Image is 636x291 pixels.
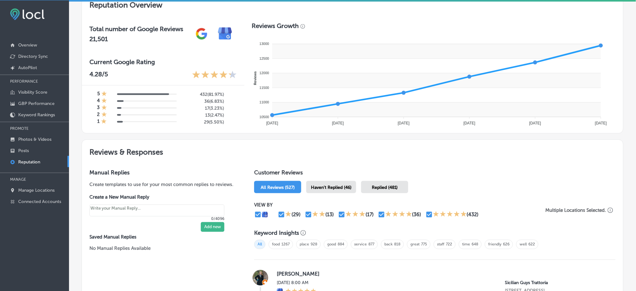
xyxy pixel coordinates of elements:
h3: Reviews Growth [252,22,299,30]
tspan: [DATE] [398,121,409,125]
a: 818 [394,242,400,247]
p: Keyword Rankings [18,112,55,118]
span: Haven't Replied (46) [311,185,351,190]
label: Saved Manual Replies [89,234,234,240]
h3: Manual Replies [89,169,234,176]
a: well [520,242,527,247]
h5: 432 ( 81.97% ) [182,92,224,97]
div: (13) [325,211,334,217]
div: 2 Stars [312,211,325,218]
div: 1 Star [101,112,107,118]
a: friendly [488,242,501,247]
p: Directory Sync [18,54,48,59]
p: Photos & Videos [18,137,51,142]
a: 722 [446,242,452,247]
a: food [272,242,280,247]
tspan: 12500 [259,57,269,60]
p: No Manual Replies Available [89,245,234,252]
div: 1 Star [101,118,107,125]
a: 884 [338,242,344,247]
h5: 36 ( 6.83% ) [182,99,224,104]
tspan: [DATE] [332,121,344,125]
tspan: [DATE] [595,121,607,125]
h5: 17 ( 3.23% ) [182,106,224,111]
p: Reputation [18,159,40,165]
p: 0/4096 [89,217,224,221]
div: 1 Star [101,98,107,105]
a: 648 [472,242,478,247]
h4: 1 [97,118,99,125]
h4: 5 [97,91,100,98]
p: AutoPilot [18,65,37,70]
div: (17) [366,211,374,217]
span: All Reviews (527) [261,185,295,190]
p: Posts [18,148,29,153]
div: (432) [467,211,479,217]
img: e7ababfa220611ac49bdb491a11684a6.png [213,22,237,46]
img: gPZS+5FD6qPJAAAAABJRU5ErkJggg== [190,22,213,46]
tspan: 11000 [259,100,269,104]
label: [DATE] 8:00 AM [277,280,316,286]
h5: 13 ( 2.47% ) [182,113,224,118]
p: Sicilian Guys Trattoria [505,280,606,286]
h1: Customer Reviews [254,169,616,178]
h3: Current Google Rating [89,58,237,66]
label: Create a New Manual Reply [89,194,224,200]
textarea: Create your Quick Reply [89,205,224,217]
tspan: [DATE] [463,121,475,125]
tspan: 11500 [259,86,269,90]
img: fda3e92497d09a02dc62c9cd864e3231.png [10,8,45,20]
span: All [254,240,265,249]
a: 877 [368,242,374,247]
label: [PERSON_NAME] [277,271,606,277]
h3: Keyword Insights [254,230,299,237]
h3: Total number of Google Reviews [89,25,183,33]
p: 4.28 /5 [89,70,108,80]
h4: 2 [97,112,100,118]
a: 622 [528,242,535,247]
h4: 4 [97,98,100,105]
p: Manage Locations [18,188,55,193]
a: service [354,242,367,247]
div: 1 Star [285,211,291,218]
a: good [327,242,336,247]
div: (29) [291,211,301,217]
div: 3 Stars [345,211,366,218]
button: Add new [201,222,224,232]
p: Create templates to use for your most common replies to reviews. [89,181,234,188]
a: back [384,242,393,247]
span: Replied (481) [372,185,398,190]
h2: 21,501 [89,35,183,43]
p: Connected Accounts [18,199,61,204]
p: Overview [18,42,37,48]
h4: 3 [97,105,100,112]
a: great [410,242,420,247]
div: 4 Stars [385,211,412,218]
h5: 29 ( 5.50% ) [182,119,224,125]
div: 5 Stars [433,211,467,218]
div: (36) [412,211,421,217]
a: staff [437,242,444,247]
div: 4.28 Stars [192,70,237,80]
text: Reviews [253,71,257,85]
tspan: 10500 [259,115,269,119]
a: 626 [503,242,510,247]
tspan: [DATE] [266,121,278,125]
div: 1 Star [101,105,107,112]
p: GBP Performance [18,101,55,106]
a: place [300,242,309,247]
a: 775 [421,242,427,247]
p: Multiple Locations Selected. [546,207,606,213]
tspan: [DATE] [529,121,541,125]
p: Visibility Score [18,90,47,95]
tspan: 12000 [259,71,269,75]
a: 1267 [281,242,290,247]
p: VIEW BY [254,202,543,208]
a: 928 [311,242,317,247]
h2: Reviews & Responses [82,140,623,162]
div: 1 Star [101,91,107,98]
a: time [462,242,470,247]
tspan: 13000 [259,42,269,46]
